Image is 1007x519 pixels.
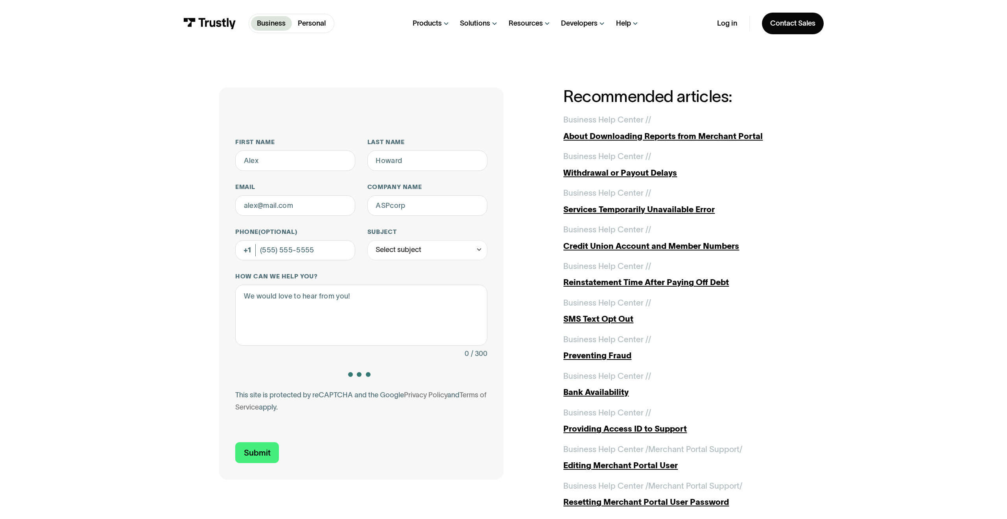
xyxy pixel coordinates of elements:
[235,228,355,236] label: Phone
[563,87,788,105] h2: Recommended articles:
[235,138,355,146] label: First name
[563,223,648,235] div: Business Help Center /
[563,406,788,435] a: Business Help Center //Providing Access ID to Support
[563,297,648,309] div: Business Help Center /
[509,19,543,28] div: Resources
[258,228,297,235] span: (Optional)
[235,389,487,413] div: This site is protected by reCAPTCHA and the Google and apply.
[460,19,490,28] div: Solutions
[563,313,788,325] div: SMS Text Opt Out
[563,167,788,179] div: Withdrawal or Payout Delays
[367,150,487,171] input: Howard
[563,187,788,215] a: Business Help Center //Services Temporarily Unavailable Error
[251,16,292,31] a: Business
[563,496,788,508] div: Resetting Merchant Portal User Password
[563,480,788,508] a: Business Help Center /Merchant Portal Support/Resetting Merchant Portal User Password
[235,150,355,171] input: Alex
[648,297,651,309] div: /
[235,442,279,463] input: Submit
[235,240,355,261] input: (555) 555-5555
[648,370,651,382] div: /
[292,16,332,31] a: Personal
[616,19,631,28] div: Help
[404,391,447,399] a: Privacy Policy
[367,195,487,216] input: ASPcorp
[648,223,651,235] div: /
[561,19,598,28] div: Developers
[563,423,788,435] div: Providing Access ID to Support
[648,443,740,455] div: Merchant Portal Support
[563,480,648,492] div: Business Help Center /
[465,348,469,360] div: 0
[563,113,648,126] div: Business Help Center /
[770,19,815,28] div: Contact Sales
[740,443,742,455] div: /
[563,150,648,162] div: Business Help Center /
[367,228,487,236] label: Subject
[740,480,742,492] div: /
[648,150,651,162] div: /
[376,244,421,256] div: Select subject
[563,150,788,178] a: Business Help Center //Withdrawal or Payout Delays
[563,349,788,361] div: Preventing Fraud
[367,138,487,146] label: Last name
[563,187,648,199] div: Business Help Center /
[183,18,236,29] img: Trustly Logo
[298,18,326,29] p: Personal
[563,386,788,398] div: Bank Availability
[413,19,442,28] div: Products
[563,443,648,455] div: Business Help Center /
[563,240,788,252] div: Credit Union Account and Member Numbers
[563,370,648,382] div: Business Help Center /
[563,370,788,398] a: Business Help Center //Bank Availability
[563,260,788,288] a: Business Help Center //Reinstatement Time After Paying Off Debt
[563,333,648,345] div: Business Help Center /
[648,406,651,419] div: /
[563,297,788,325] a: Business Help Center //SMS Text Opt Out
[648,113,651,126] div: /
[563,406,648,419] div: Business Help Center /
[563,276,788,288] div: Reinstatement Time After Paying Off Debt
[648,333,651,345] div: /
[717,19,737,28] a: Log in
[563,333,788,361] a: Business Help Center //Preventing Fraud
[471,348,487,360] div: / 300
[563,113,788,142] a: Business Help Center //About Downloading Reports from Merchant Portal
[235,195,355,216] input: alex@mail.com
[563,443,788,471] a: Business Help Center /Merchant Portal Support/Editing Merchant Portal User
[563,223,788,252] a: Business Help Center //Credit Union Account and Member Numbers
[648,187,651,199] div: /
[235,183,355,191] label: Email
[762,13,823,34] a: Contact Sales
[563,459,788,471] div: Editing Merchant Portal User
[367,183,487,191] label: Company name
[563,260,648,272] div: Business Help Center /
[648,260,651,272] div: /
[563,203,788,215] div: Services Temporarily Unavailable Error
[235,272,487,281] label: How can we help you?
[257,18,286,29] p: Business
[648,480,740,492] div: Merchant Portal Support
[563,130,788,142] div: About Downloading Reports from Merchant Portal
